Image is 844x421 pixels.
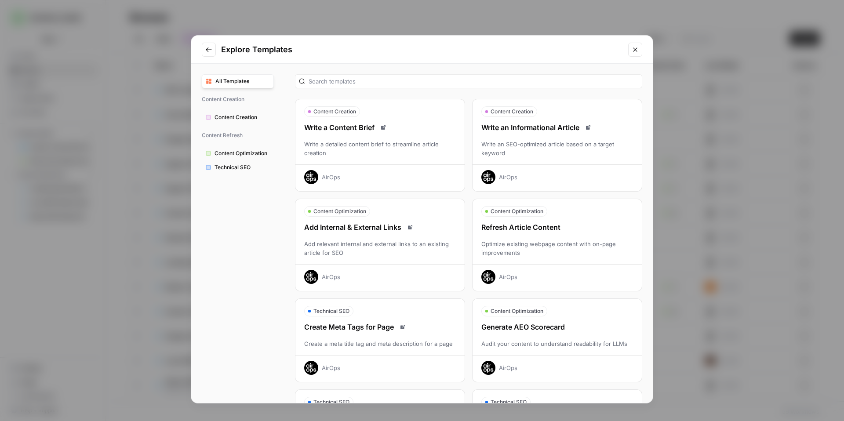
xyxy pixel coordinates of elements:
button: Technical SEOCreate Meta Tags for PageRead docsCreate a meta title tag and meta description for a... [295,298,465,382]
div: Generate AEO Scorecard [473,322,642,332]
h2: Explore Templates [221,44,623,56]
button: Content CreationWrite an Informational ArticleRead docsWrite an SEO-optimized article based on a ... [472,99,642,192]
div: Write a Content Brief [295,122,465,133]
div: Audit your content to understand readability for LLMs [473,339,642,348]
button: Content CreationWrite a Content BriefRead docsWrite a detailed content brief to streamline articl... [295,99,465,192]
a: Read docs [583,122,593,133]
span: Content Optimization [491,207,543,215]
span: Technical SEO [215,163,270,171]
span: Content Creation [215,113,270,121]
div: Create a meta title tag and meta description for a page [295,339,465,348]
button: Content OptimizationRefresh Article ContentOptimize existing webpage content with on-page improve... [472,199,642,291]
span: Content Optimization [215,149,270,157]
button: Content OptimizationGenerate AEO ScorecardAudit your content to understand readability for LLMsAi... [472,298,642,382]
div: Write a detailed content brief to streamline article creation [295,140,465,157]
div: AirOps [499,173,517,181]
div: AirOps [322,272,340,281]
div: AirOps [322,173,340,181]
button: Content Optimization [202,146,274,160]
span: All Templates [215,77,270,85]
div: Create Meta Tags for Page [295,322,465,332]
button: Close modal [628,43,642,57]
a: Read docs [397,322,408,332]
span: Content Optimization [491,307,543,315]
a: Read docs [405,222,415,232]
a: Read docs [378,122,389,133]
div: Add Internal & External Links [295,222,465,232]
button: Content Creation [202,110,274,124]
button: Content OptimizationAdd Internal & External LinksRead docsAdd relevant internal and external link... [295,199,465,291]
span: Content Optimization [313,207,366,215]
span: Content Creation [202,92,274,107]
span: Content Creation [491,108,533,116]
span: Technical SEO [313,398,349,406]
div: AirOps [499,363,517,372]
button: All Templates [202,74,274,88]
span: Content Refresh [202,128,274,143]
div: Optimize existing webpage content with on-page improvements [473,240,642,257]
div: AirOps [499,272,517,281]
button: Technical SEO [202,160,274,174]
div: AirOps [322,363,340,372]
div: Write an Informational Article [473,122,642,133]
span: Content Creation [313,108,356,116]
span: Technical SEO [491,398,527,406]
button: Go to previous step [202,43,216,57]
input: Search templates [309,77,638,86]
div: Add relevant internal and external links to an existing article for SEO [295,240,465,257]
span: Technical SEO [313,307,349,315]
div: Refresh Article Content [473,222,642,232]
div: Write an SEO-optimized article based on a target keyword [473,140,642,157]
